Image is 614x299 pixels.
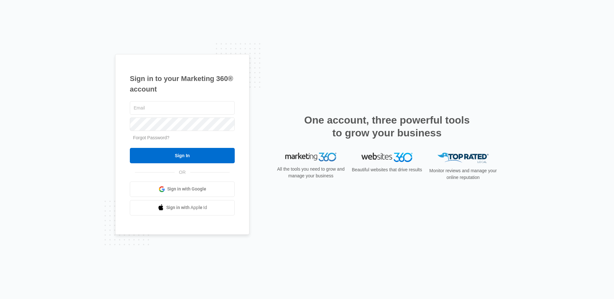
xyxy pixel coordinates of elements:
[130,73,235,94] h1: Sign in to your Marketing 360® account
[285,153,336,162] img: Marketing 360
[130,101,235,115] input: Email
[130,148,235,163] input: Sign In
[427,167,499,181] p: Monitor reviews and manage your online reputation
[167,186,206,192] span: Sign in with Google
[166,204,207,211] span: Sign in with Apple Id
[275,166,347,179] p: All the tools you need to grow and manage your business
[351,166,423,173] p: Beautiful websites that drive results
[361,153,413,162] img: Websites 360
[437,153,489,163] img: Top Rated Local
[175,169,190,176] span: OR
[130,182,235,197] a: Sign in with Google
[130,200,235,215] a: Sign in with Apple Id
[133,135,169,140] a: Forgot Password?
[302,114,472,139] h2: One account, three powerful tools to grow your business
